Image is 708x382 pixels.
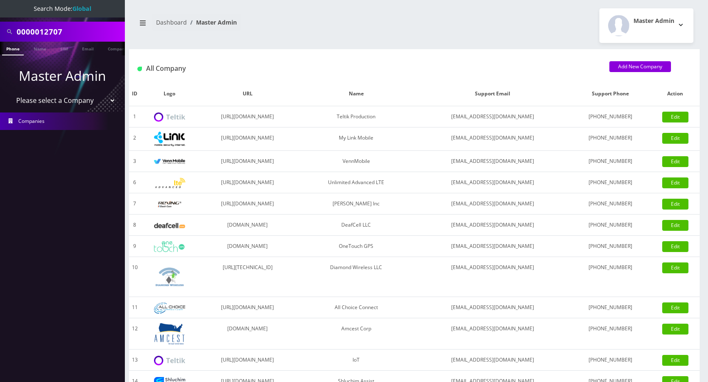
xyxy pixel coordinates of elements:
[72,5,91,12] strong: Global
[662,324,688,335] a: Edit
[570,127,651,151] td: [PHONE_NUMBER]
[662,112,688,122] a: Edit
[570,172,651,193] td: [PHONE_NUMBER]
[416,297,570,318] td: [EMAIL_ADDRESS][DOMAIN_NAME]
[129,236,140,257] td: 9
[633,17,674,25] h2: Master Admin
[570,350,651,371] td: [PHONE_NUMBER]
[297,193,416,215] td: [PERSON_NAME] Inc
[154,178,185,188] img: Unlimited Advanced LTE
[129,193,140,215] td: 7
[199,236,297,257] td: [DOMAIN_NAME]
[156,18,187,26] a: Dashboard
[570,215,651,236] td: [PHONE_NUMBER]
[416,215,570,236] td: [EMAIL_ADDRESS][DOMAIN_NAME]
[416,82,570,106] th: Support Email
[129,318,140,350] td: 12
[129,106,140,127] td: 1
[199,193,297,215] td: [URL][DOMAIN_NAME]
[416,127,570,151] td: [EMAIL_ADDRESS][DOMAIN_NAME]
[662,262,688,273] a: Edit
[154,241,185,252] img: OneTouch GPS
[18,117,45,125] span: Companies
[129,297,140,318] td: 11
[570,106,651,127] td: [PHONE_NUMBER]
[416,350,570,371] td: [EMAIL_ADDRESS][DOMAIN_NAME]
[297,172,416,193] td: Unlimited Advanced LTE
[662,199,688,210] a: Edit
[570,82,651,106] th: Support Phone
[416,236,570,257] td: [EMAIL_ADDRESS][DOMAIN_NAME]
[199,318,297,350] td: [DOMAIN_NAME]
[599,8,693,43] button: Master Admin
[129,151,140,172] td: 3
[297,82,416,106] th: Name
[78,42,98,55] a: Email
[199,257,297,297] td: [URL][TECHNICAL_ID]
[34,5,91,12] span: Search Mode:
[140,82,198,106] th: Logo
[570,297,651,318] td: [PHONE_NUMBER]
[416,257,570,297] td: [EMAIL_ADDRESS][DOMAIN_NAME]
[154,223,185,228] img: DeafCell LLC
[199,82,297,106] th: URL
[154,261,185,292] img: Diamond Wireless LLC
[662,220,688,231] a: Edit
[662,133,688,144] a: Edit
[416,172,570,193] td: [EMAIL_ADDRESS][DOMAIN_NAME]
[154,132,185,146] img: My Link Mobile
[154,322,185,345] img: Amcest Corp
[56,42,72,55] a: SIM
[154,112,185,122] img: Teltik Production
[135,14,408,37] nav: breadcrumb
[17,24,123,40] input: Search All Companies
[2,42,24,55] a: Phone
[297,257,416,297] td: Diamond Wireless LLC
[570,236,651,257] td: [PHONE_NUMBER]
[297,215,416,236] td: DeafCell LLC
[416,193,570,215] td: [EMAIL_ADDRESS][DOMAIN_NAME]
[297,106,416,127] td: Teltik Production
[570,318,651,350] td: [PHONE_NUMBER]
[199,297,297,318] td: [URL][DOMAIN_NAME]
[154,356,185,365] img: IoT
[129,257,140,297] td: 10
[297,297,416,318] td: All Choice Connect
[129,82,140,106] th: ID
[154,200,185,208] img: Rexing Inc
[199,127,297,151] td: [URL][DOMAIN_NAME]
[570,151,651,172] td: [PHONE_NUMBER]
[651,82,700,106] th: Action
[104,42,132,55] a: Company
[30,42,50,55] a: Name
[297,350,416,371] td: IoT
[297,151,416,172] td: VennMobile
[199,106,297,127] td: [URL][DOMAIN_NAME]
[570,257,651,297] td: [PHONE_NUMBER]
[662,355,688,366] a: Edit
[154,159,185,165] img: VennMobile
[662,241,688,252] a: Edit
[199,151,297,172] td: [URL][DOMAIN_NAME]
[297,318,416,350] td: Amcest Corp
[187,18,237,27] li: Master Admin
[662,177,688,188] a: Edit
[199,172,297,193] td: [URL][DOMAIN_NAME]
[570,193,651,215] td: [PHONE_NUMBER]
[129,172,140,193] td: 6
[199,350,297,371] td: [URL][DOMAIN_NAME]
[154,302,185,314] img: All Choice Connect
[129,215,140,236] td: 8
[416,106,570,127] td: [EMAIL_ADDRESS][DOMAIN_NAME]
[137,65,597,72] h1: All Company
[662,302,688,313] a: Edit
[416,318,570,350] td: [EMAIL_ADDRESS][DOMAIN_NAME]
[416,151,570,172] td: [EMAIL_ADDRESS][DOMAIN_NAME]
[129,127,140,151] td: 2
[609,61,671,72] a: Add New Company
[297,127,416,151] td: My Link Mobile
[137,67,142,71] img: All Company
[129,350,140,371] td: 13
[297,236,416,257] td: OneTouch GPS
[662,156,688,167] a: Edit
